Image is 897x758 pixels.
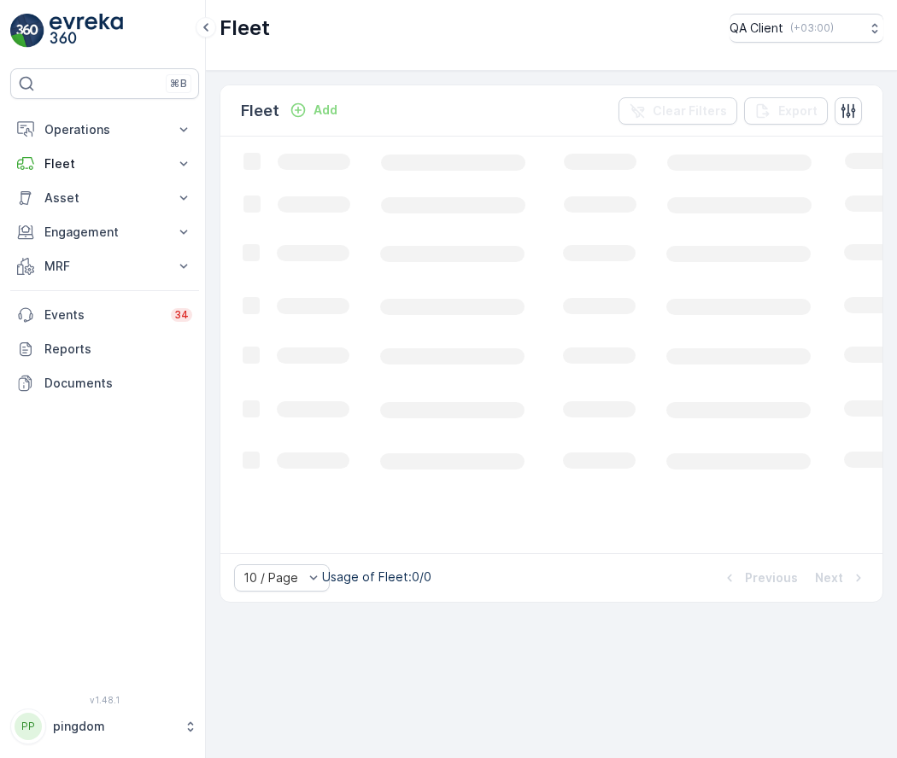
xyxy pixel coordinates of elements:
[619,97,737,125] button: Clear Filters
[283,100,344,120] button: Add
[10,249,199,283] button: MRF
[813,568,869,588] button: Next
[44,341,192,358] p: Reports
[53,718,175,735] p: pingdom
[778,102,818,120] p: Export
[44,306,161,324] p: Events
[10,215,199,249] button: Engagement
[745,569,798,586] p: Previous
[322,568,431,586] p: Usage of Fleet : 0/0
[10,695,199,705] span: v 1.48.1
[719,568,800,588] button: Previous
[653,102,727,120] p: Clear Filters
[241,99,279,123] p: Fleet
[220,15,270,42] p: Fleet
[44,375,192,392] p: Documents
[50,14,123,48] img: logo_light-DOdMpM7g.png
[314,102,337,119] p: Add
[170,77,187,90] p: ⌘B
[10,147,199,181] button: Fleet
[10,366,199,400] a: Documents
[44,155,165,172] p: Fleet
[44,258,165,275] p: MRF
[10,181,199,215] button: Asset
[174,308,189,322] p: 34
[10,708,199,744] button: PPpingdom
[10,332,199,366] a: Reports
[790,21,834,35] p: ( +03:00 )
[730,20,783,37] p: QA Client
[44,224,165,241] p: Engagement
[44,189,165,207] p: Asset
[815,569,843,586] p: Next
[744,97,828,125] button: Export
[10,14,44,48] img: logo
[10,298,199,332] a: Events34
[730,14,883,43] button: QA Client(+03:00)
[44,121,165,138] p: Operations
[10,113,199,147] button: Operations
[15,713,42,740] div: PP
